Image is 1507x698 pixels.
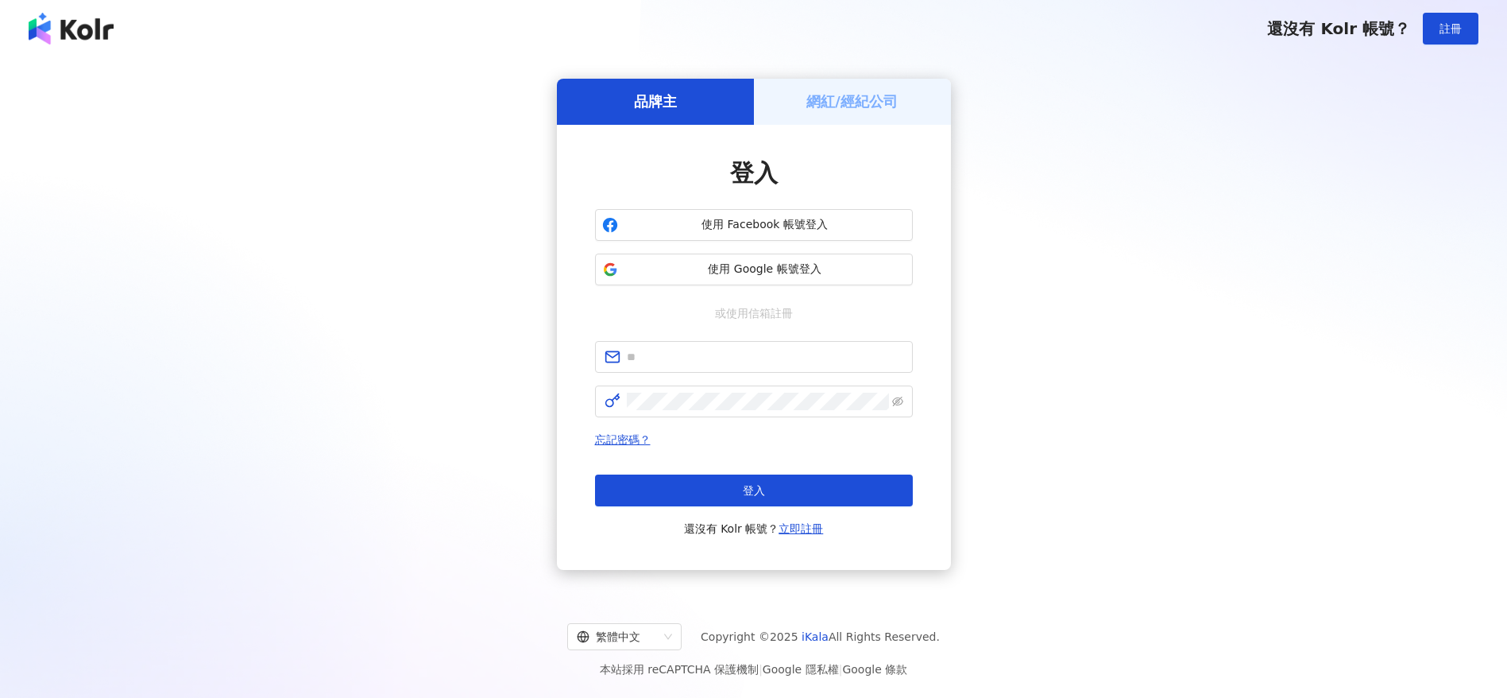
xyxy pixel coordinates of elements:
a: iKala [802,630,829,643]
a: Google 隱私權 [763,663,839,676]
span: 或使用信箱註冊 [704,304,804,322]
button: 使用 Facebook 帳號登入 [595,209,913,241]
a: 立即註冊 [779,522,823,535]
img: logo [29,13,114,45]
span: 使用 Google 帳號登入 [624,262,906,277]
span: Copyright © 2025 All Rights Reserved. [701,627,940,646]
button: 註冊 [1423,13,1478,45]
div: 繁體中文 [577,624,658,650]
button: 登入 [595,475,913,506]
button: 使用 Google 帳號登入 [595,254,913,285]
a: Google 條款 [842,663,907,676]
span: 本站採用 reCAPTCHA 保護機制 [600,660,907,679]
span: 註冊 [1439,22,1462,35]
h5: 網紅/經紀公司 [806,91,898,111]
span: 還沒有 Kolr 帳號？ [1267,19,1410,38]
span: eye-invisible [892,396,903,407]
a: 忘記密碼？ [595,433,651,446]
span: 登入 [730,159,778,187]
span: | [839,663,843,676]
span: 使用 Facebook 帳號登入 [624,217,906,233]
span: | [759,663,763,676]
span: 還沒有 Kolr 帳號？ [684,519,824,538]
h5: 品牌主 [634,91,677,111]
span: 登入 [743,484,765,497]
